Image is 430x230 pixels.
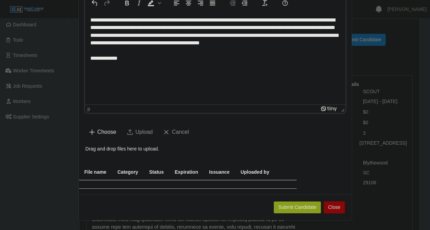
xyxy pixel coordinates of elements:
[85,125,120,139] button: Choose
[240,169,269,176] span: Uploaded by
[85,11,346,104] iframe: Rich Text Area
[274,201,321,213] button: Submit Candidate
[159,125,193,139] button: Cancel
[324,201,345,213] button: Close
[149,169,164,176] span: Status
[175,169,198,176] span: Expiration
[123,125,157,139] button: Upload
[97,128,116,136] span: Choose
[338,105,346,113] div: Press the Up and Down arrow keys to resize the editor.
[135,128,153,136] span: Upload
[86,145,290,153] p: Drag and drop files here to upload.
[117,169,138,176] span: Category
[172,128,189,136] span: Cancel
[88,106,90,112] div: p
[209,169,230,176] span: Issuance
[321,106,338,112] a: Powered by Tiny
[84,169,107,176] span: File name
